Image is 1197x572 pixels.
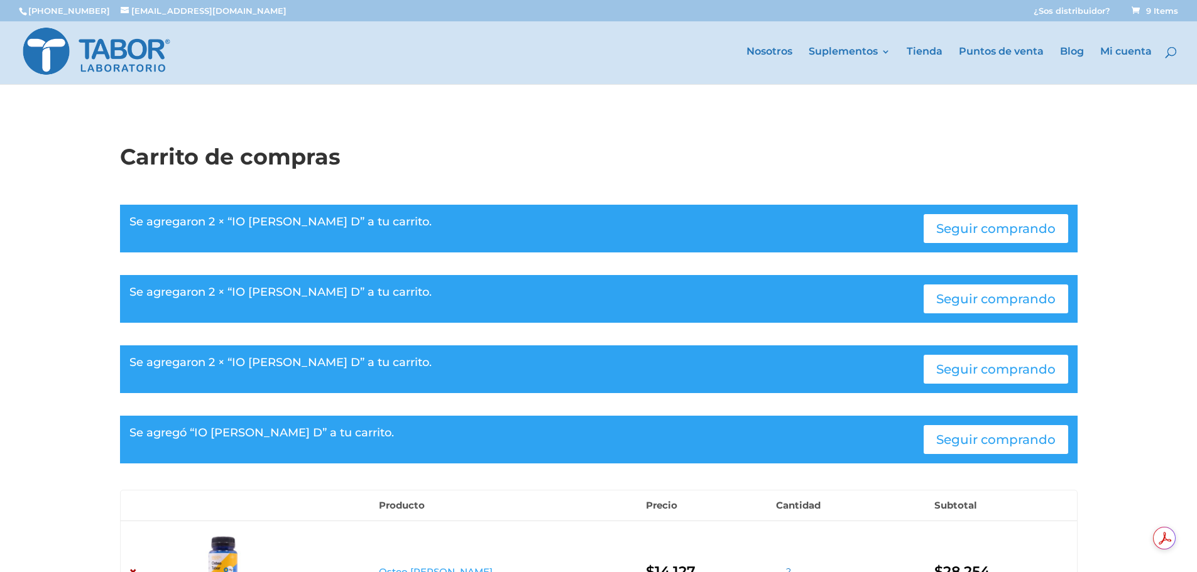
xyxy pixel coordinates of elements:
span: 9 Items [1132,6,1178,16]
div: Se agregó “IO [PERSON_NAME] D” a tu carrito. [120,416,1078,463]
th: Subtotal [929,490,1077,521]
img: Laboratorio Tabor [21,25,172,77]
a: Seguir comprando [924,355,1068,384]
a: Seguir comprando [924,284,1068,313]
div: Se agregaron 2 × “IO [PERSON_NAME] D” a tu carrito. [120,345,1078,393]
th: Precio [640,490,770,521]
a: Blog [1060,47,1084,84]
th: Producto [373,490,641,521]
a: Suplementos [809,47,890,84]
h1: Carrito de compras [120,141,1078,178]
div: Se agregaron 2 × “IO [PERSON_NAME] D” a tu carrito. [120,275,1078,323]
a: Puntos de venta [959,47,1044,84]
a: [PHONE_NUMBER] [28,6,110,16]
a: Mi cuenta [1100,47,1152,84]
a: [EMAIL_ADDRESS][DOMAIN_NAME] [121,6,287,16]
a: 9 Items [1129,6,1178,16]
a: Nosotros [746,47,792,84]
th: Cantidad [771,490,929,521]
a: Tienda [907,47,943,84]
a: ¿Sos distribuidor? [1034,7,1110,21]
a: Seguir comprando [924,425,1068,454]
div: Se agregaron 2 × “IO [PERSON_NAME] D” a tu carrito. [120,205,1078,252]
a: Seguir comprando [924,214,1068,243]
